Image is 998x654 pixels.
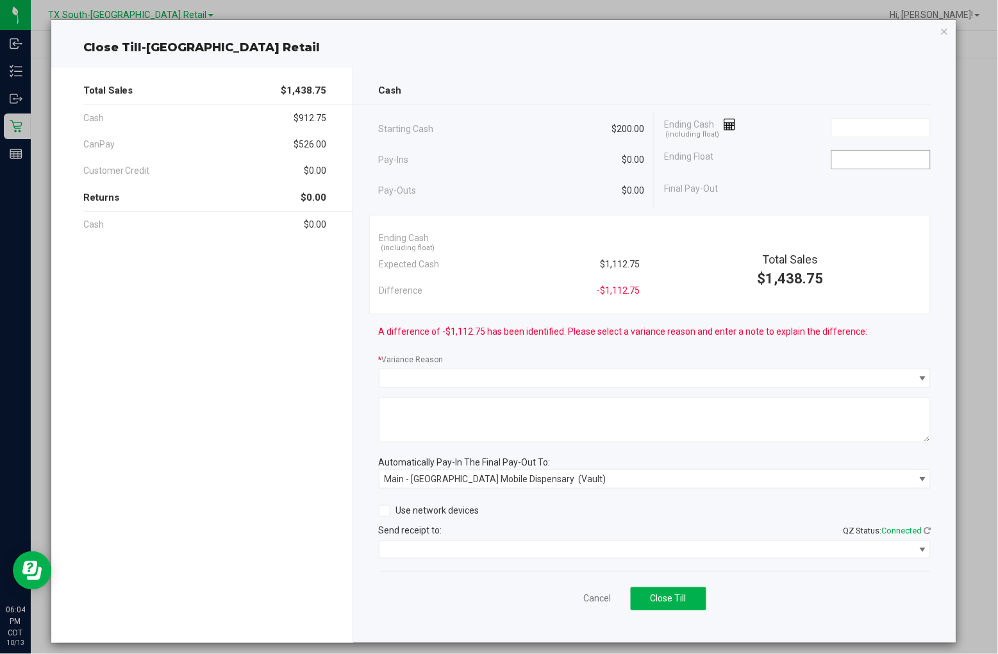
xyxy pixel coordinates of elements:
[664,182,718,196] span: Final Pay-Out
[914,470,930,488] button: Select
[622,153,644,167] span: $0.00
[601,258,640,271] span: $1,112.75
[664,118,736,137] span: Ending Cash
[881,526,922,535] span: Connected
[666,130,720,140] span: (including float)
[83,164,150,178] span: Customer Credit
[304,218,327,231] span: $0.00
[622,184,644,197] span: $0.00
[304,164,327,178] span: $0.00
[664,150,713,169] span: Ending Float
[379,258,440,271] span: Expected Cash
[379,231,429,245] span: Ending Cash
[294,138,327,151] span: $526.00
[584,592,611,605] a: Cancel
[83,138,115,151] span: CanPay
[385,474,575,484] span: Main - [GEOGRAPHIC_DATA] Mobile Dispensary
[379,284,423,298] span: Difference
[757,271,823,287] span: $1,438.75
[83,184,327,212] div: Returns
[379,122,434,136] span: Starting Cash
[611,122,644,136] span: $200.00
[597,284,640,298] span: -$1,112.75
[13,551,51,590] iframe: Resource center
[379,325,868,339] span: A difference of -$1,112.75 has been identified. Please select a variance reason and enter a note ...
[83,218,104,231] span: Cash
[301,190,327,205] span: $0.00
[379,457,551,467] span: Automatically Pay-In The Final Pay-Out To:
[379,354,444,365] label: Variance Reason
[579,474,606,484] span: (Vault)
[83,83,133,98] span: Total Sales
[379,83,402,98] span: Cash
[281,83,327,98] span: $1,438.75
[294,112,327,125] span: $912.75
[83,112,104,125] span: Cash
[651,593,686,603] span: Close Till
[914,541,930,558] button: Select
[381,243,435,254] span: (including float)
[914,369,930,387] button: Select
[379,504,479,517] label: Use network devices
[762,253,818,266] span: Total Sales
[51,39,957,56] div: Close Till-[GEOGRAPHIC_DATA] Retail
[379,184,417,197] span: Pay-Outs
[843,526,931,535] span: QZ Status:
[631,587,706,610] button: Close Till
[379,525,442,535] span: Send receipt to:
[379,153,409,167] span: Pay-Ins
